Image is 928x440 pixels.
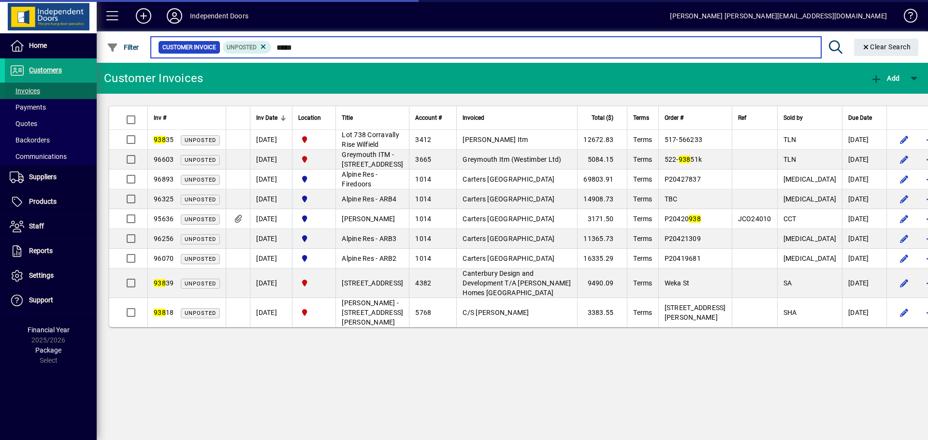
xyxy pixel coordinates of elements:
[463,136,528,143] span: [PERSON_NAME] Itm
[463,195,554,203] span: Carters [GEOGRAPHIC_DATA]
[738,113,771,123] div: Ref
[463,309,529,316] span: C/S [PERSON_NAME]
[5,83,97,99] a: Invoices
[897,275,912,291] button: Edit
[250,269,292,298] td: [DATE]
[577,249,627,269] td: 16335.29
[633,255,652,262] span: Terms
[107,43,139,51] span: Filter
[577,298,627,327] td: 3383.55
[154,195,174,203] span: 96325
[415,255,431,262] span: 1014
[154,309,166,316] em: 938
[29,173,57,181] span: Suppliers
[298,134,330,145] span: Christchurch
[185,177,216,183] span: Unposted
[298,253,330,264] span: Cromwell Central Otago
[342,170,377,188] span: Alpine Res - Firedoors
[689,215,701,223] em: 938
[463,156,561,163] span: Greymouth Itm (Westimber Ltd)
[5,239,97,263] a: Reports
[854,39,919,56] button: Clear
[185,281,216,287] span: Unposted
[665,215,701,223] span: P20420
[250,150,292,170] td: [DATE]
[415,136,431,143] span: 3412
[583,113,622,123] div: Total ($)
[665,255,701,262] span: P20419681
[665,304,726,321] span: [STREET_ADDRESS][PERSON_NAME]
[868,70,902,87] button: Add
[783,136,797,143] span: TLN
[415,279,431,287] span: 4382
[29,271,54,279] span: Settings
[897,305,912,320] button: Edit
[342,255,396,262] span: Alpine Res - ARB2
[5,190,97,214] a: Products
[298,154,330,165] span: Christchurch
[415,113,442,123] span: Account #
[577,209,627,229] td: 3171.50
[633,113,649,123] span: Terms
[783,113,837,123] div: Sold by
[842,189,886,209] td: [DATE]
[342,113,403,123] div: Title
[463,113,484,123] span: Invoiced
[897,132,912,147] button: Edit
[633,279,652,287] span: Terms
[342,299,403,326] span: [PERSON_NAME] - [STREET_ADDRESS][PERSON_NAME]
[250,130,292,150] td: [DATE]
[897,2,916,33] a: Knowledge Base
[783,113,803,123] span: Sold by
[298,233,330,244] span: Cromwell Central Otago
[842,170,886,189] td: [DATE]
[870,74,899,82] span: Add
[842,298,886,327] td: [DATE]
[592,113,613,123] span: Total ($)
[577,229,627,249] td: 11365.73
[665,279,690,287] span: Weka St
[250,229,292,249] td: [DATE]
[154,156,174,163] span: 96603
[862,43,911,51] span: Clear Search
[783,175,837,183] span: [MEDICAL_DATA]
[633,175,652,183] span: Terms
[185,236,216,242] span: Unposted
[415,235,431,242] span: 1014
[842,249,886,269] td: [DATE]
[298,194,330,204] span: Cromwell Central Otago
[29,247,53,255] span: Reports
[463,255,554,262] span: Carters [GEOGRAPHIC_DATA]
[463,235,554,242] span: Carters [GEOGRAPHIC_DATA]
[227,44,257,51] span: Unposted
[128,7,159,25] button: Add
[342,113,353,123] span: Title
[783,235,837,242] span: [MEDICAL_DATA]
[298,113,321,123] span: Location
[154,309,174,316] span: 18
[665,136,703,143] span: 517-566233
[463,175,554,183] span: Carters [GEOGRAPHIC_DATA]
[35,346,61,354] span: Package
[342,195,396,203] span: Alpine Res - ARB4
[256,113,286,123] div: Inv Date
[577,189,627,209] td: 14908.73
[154,255,174,262] span: 96070
[5,34,97,58] a: Home
[154,215,174,223] span: 95636
[665,113,683,123] span: Order #
[298,113,330,123] div: Location
[185,137,216,143] span: Unposted
[415,113,450,123] div: Account #
[842,209,886,229] td: [DATE]
[154,235,174,242] span: 96256
[298,307,330,318] span: Christchurch
[104,71,203,86] div: Customer Invoices
[298,213,330,224] span: Cromwell Central Otago
[154,113,166,123] span: Inv #
[670,8,887,24] div: [PERSON_NAME] [PERSON_NAME][EMAIL_ADDRESS][DOMAIN_NAME]
[5,288,97,312] a: Support
[783,279,792,287] span: SA
[154,136,166,143] em: 938
[897,251,912,266] button: Edit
